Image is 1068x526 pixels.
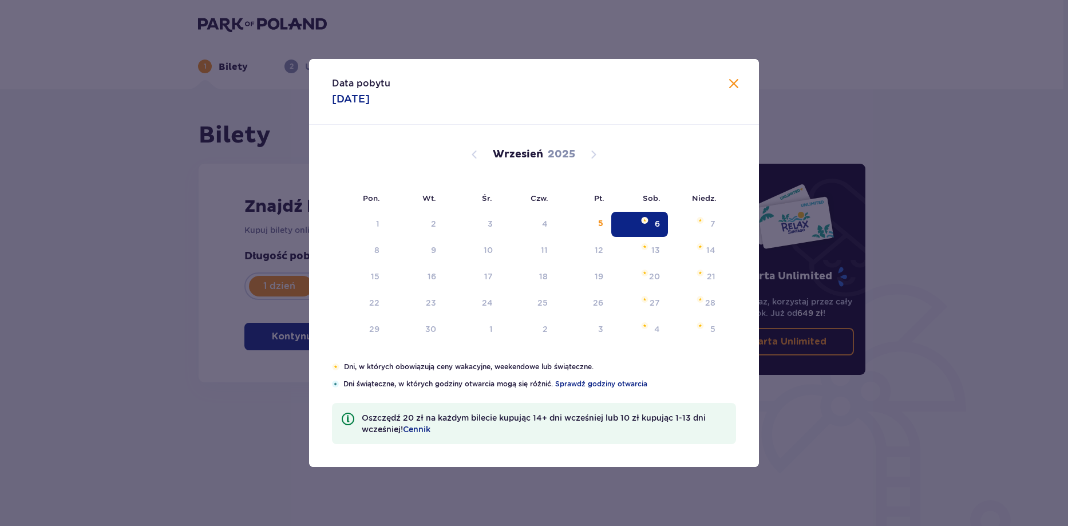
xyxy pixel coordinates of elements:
td: wtorek, 9 września 2025 [387,238,444,263]
td: czwartek, 18 września 2025 [501,264,556,290]
td: czwartek, 2 października 2025 [501,317,556,342]
div: Calendar [309,125,759,362]
small: Sob. [643,193,660,203]
div: 17 [484,271,493,282]
div: 4 [542,218,548,230]
div: 13 [651,244,660,256]
td: sobota, 27 września 2025 [611,291,668,316]
div: 11 [541,244,548,256]
td: niedziela, 14 września 2025 [668,238,723,263]
div: 22 [369,297,379,309]
div: 29 [369,323,379,335]
small: Pon. [363,193,380,203]
td: sobota, 13 września 2025 [611,238,668,263]
div: 24 [482,297,493,309]
td: niedziela, 28 września 2025 [668,291,723,316]
div: 15 [371,271,379,282]
div: 2 [431,218,436,230]
p: Dni świąteczne, w których godziny otwarcia mogą się różnić. [343,379,736,389]
a: Sprawdź godziny otwarcia [555,379,647,389]
td: sobota, 20 września 2025 [611,264,668,290]
td: Selected. sobota, 6 września 2025 [611,212,668,237]
small: Śr. [482,193,492,203]
td: Not available. środa, 3 września 2025 [444,212,501,237]
td: poniedziałek, 15 września 2025 [332,264,387,290]
small: Wt. [422,193,436,203]
div: 1 [376,218,379,230]
div: 1 [489,323,493,335]
div: 3 [598,323,603,335]
div: 8 [374,244,379,256]
td: niedziela, 21 września 2025 [668,264,723,290]
td: wtorek, 30 września 2025 [387,317,444,342]
div: 19 [595,271,603,282]
td: Not available. poniedziałek, 1 września 2025 [332,212,387,237]
small: Pt. [594,193,604,203]
td: piątek, 19 września 2025 [556,264,611,290]
td: Not available. wtorek, 2 września 2025 [387,212,444,237]
td: wtorek, 23 września 2025 [387,291,444,316]
div: 23 [426,297,436,309]
td: środa, 10 września 2025 [444,238,501,263]
td: wtorek, 16 września 2025 [387,264,444,290]
td: Not available. czwartek, 4 września 2025 [501,212,556,237]
td: poniedziałek, 29 września 2025 [332,317,387,342]
small: Czw. [531,193,548,203]
div: 20 [649,271,660,282]
td: środa, 17 września 2025 [444,264,501,290]
td: czwartek, 25 września 2025 [501,291,556,316]
td: piątek, 5 września 2025 [556,212,611,237]
div: 10 [484,244,493,256]
div: 30 [425,323,436,335]
td: środa, 24 września 2025 [444,291,501,316]
div: 5 [598,218,603,230]
div: 6 [655,218,660,230]
p: Dni, w których obowiązują ceny wakacyjne, weekendowe lub świąteczne. [344,362,736,372]
div: 27 [650,297,660,309]
td: piątek, 26 września 2025 [556,291,611,316]
div: 16 [428,271,436,282]
td: poniedziałek, 22 września 2025 [332,291,387,316]
td: piątek, 12 września 2025 [556,238,611,263]
td: poniedziałek, 8 września 2025 [332,238,387,263]
div: 9 [431,244,436,256]
div: 4 [654,323,660,335]
div: 2 [543,323,548,335]
div: 12 [595,244,603,256]
div: 26 [593,297,603,309]
div: 3 [488,218,493,230]
td: środa, 1 października 2025 [444,317,501,342]
td: niedziela, 5 października 2025 [668,317,723,342]
div: 18 [539,271,548,282]
small: Niedz. [692,193,717,203]
td: niedziela, 7 września 2025 [668,212,723,237]
td: sobota, 4 października 2025 [611,317,668,342]
td: czwartek, 11 września 2025 [501,238,556,263]
div: 25 [537,297,548,309]
td: piątek, 3 października 2025 [556,317,611,342]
